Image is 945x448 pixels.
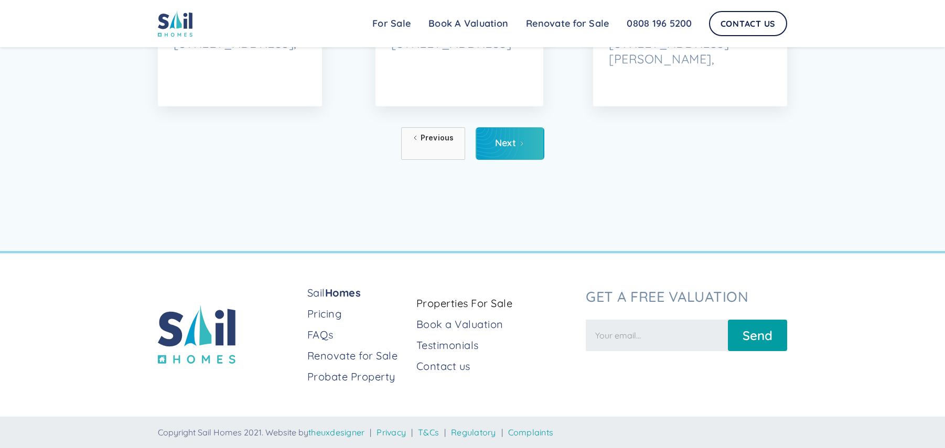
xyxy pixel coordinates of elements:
p: [STREET_ADDRESS][PERSON_NAME], [609,36,771,68]
a: Regulatory [451,427,496,438]
a: Contact us [416,359,577,374]
div: Next [495,138,517,148]
input: Your email... [586,320,728,351]
a: Probate Property [307,369,408,384]
a: Renovate for Sale [517,13,618,34]
h3: Get a free valuation [586,288,787,305]
a: SailHomes [307,286,408,300]
form: Newsletter Form [586,314,787,351]
a: theuxdesigner [308,427,364,438]
a: Testimonials [416,338,577,353]
div: Copyright Sail Homes 2021. Website by | | | | [158,427,787,438]
a: 0808 196 5200 [618,13,701,34]
img: sail home logo colored [158,10,192,37]
a: Next Page [476,127,544,160]
a: Complaints [508,427,554,438]
a: For Sale [363,13,420,34]
a: FAQs [307,327,408,342]
a: Pricing [307,307,408,321]
a: Book A Valuation [420,13,517,34]
input: Send [728,320,787,351]
a: Book a Valuation [416,317,577,332]
a: Renovate for Sale [307,348,408,363]
a: T&Cs [418,427,439,438]
div: Previous [421,133,454,143]
strong: Homes [325,286,361,299]
a: Contact Us [709,11,788,36]
div: List [158,127,787,160]
a: Privacy [377,427,406,438]
a: Previous Page [401,127,465,160]
a: Properties For Sale [416,296,577,311]
img: sail home logo colored [158,304,235,364]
